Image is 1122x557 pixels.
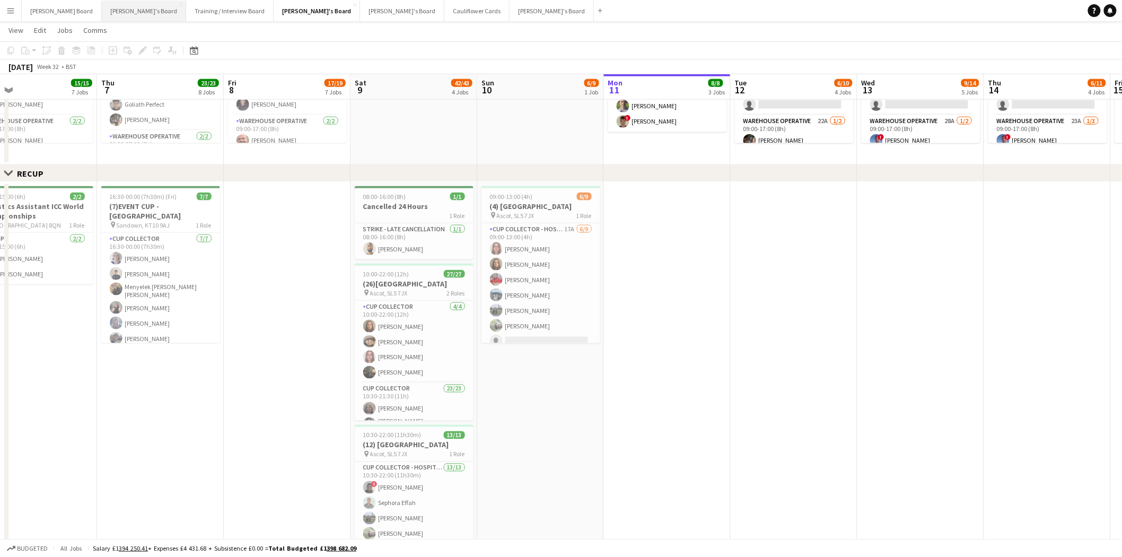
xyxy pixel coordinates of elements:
[576,212,592,220] span: 1 Role
[110,193,177,201] span: 16:30-00:00 (7h30m) (Fri)
[355,279,474,289] h3: (26)[GEOGRAPHIC_DATA]
[987,84,1002,96] span: 14
[228,115,347,167] app-card-role: Warehouse Operative2/209:00-17:00 (8h)[PERSON_NAME]
[228,78,236,88] span: Fri
[370,289,408,297] span: Ascot, SL5 7JX
[196,221,212,229] span: 1 Role
[862,115,980,167] app-card-role: Warehouse Operative28A1/209:00-17:00 (8h)![PERSON_NAME]
[371,481,378,488] span: !
[8,25,23,35] span: View
[451,79,472,87] span: 42/43
[325,88,345,96] div: 7 Jobs
[57,25,73,35] span: Jobs
[70,193,85,201] span: 2/2
[35,63,62,71] span: Week 32
[370,450,408,458] span: Ascot, SL5 7JX
[93,544,356,552] div: Salary £1 + Expenses £4 431.68 + Subsistence £0.00 =
[101,202,220,221] h3: (7)EVENT CUP - [GEOGRAPHIC_DATA]
[988,115,1107,182] app-card-role: Warehouse Operative23A1/309:00-17:00 (8h)![PERSON_NAME]
[101,233,220,364] app-card-role: CUP COLLECTOR7/716:30-00:00 (7h30m)[PERSON_NAME][PERSON_NAME]Menyelek [PERSON_NAME] [PERSON_NAME]...
[327,544,356,552] tcxspan: Call 398 682.09 via 3CX
[117,221,170,229] span: Sandown, KT10 9AJ
[355,301,474,383] app-card-role: CUP COLLECTOR4/410:00-22:00 (12h)[PERSON_NAME][PERSON_NAME][PERSON_NAME][PERSON_NAME]
[481,202,600,211] h3: (4) [GEOGRAPHIC_DATA]
[355,186,474,259] app-job-card: 08:00-16:00 (8h)1/1Cancelled 24 Hours1 RoleSTRIKE - late cancellation1/108:00-16:00 (8h)[PERSON_N...
[878,134,884,141] span: !
[79,23,111,37] a: Comms
[363,431,422,439] span: 10:30-22:00 (11h30m)
[709,88,725,96] div: 3 Jobs
[444,1,510,21] button: Cauliflower Cards
[102,1,186,21] button: [PERSON_NAME]'s Board
[58,544,84,552] span: All jobs
[450,212,465,220] span: 1 Role
[450,450,465,458] span: 1 Role
[1089,88,1106,96] div: 4 Jobs
[1005,134,1011,141] span: !
[1088,79,1106,87] span: 6/11
[353,84,366,96] span: 9
[5,543,49,554] button: Budgeted
[363,193,406,201] span: 08:00-16:00 (8h)
[625,115,631,121] span: !
[30,23,50,37] a: Edit
[34,25,46,35] span: Edit
[450,193,465,201] span: 1/1
[444,431,465,439] span: 13/13
[510,1,594,21] button: [PERSON_NAME]'s Board
[447,289,465,297] span: 2 Roles
[101,186,220,343] app-job-card: 16:30-00:00 (7h30m) (Fri)7/7(7)EVENT CUP - [GEOGRAPHIC_DATA] Sandown, KT10 9AJ1 RoleCUP COLLECTOR...
[355,202,474,211] h3: Cancelled 24 Hours
[962,88,979,96] div: 5 Jobs
[607,84,623,96] span: 11
[101,130,220,182] app-card-role: Warehouse Operative2/209:00-17:00 (8h)
[198,79,219,87] span: 23/23
[480,84,494,96] span: 10
[481,78,494,88] span: Sun
[360,1,444,21] button: [PERSON_NAME]'s Board
[860,84,875,96] span: 13
[52,23,77,37] a: Jobs
[83,25,107,35] span: Comms
[835,79,853,87] span: 6/10
[708,79,723,87] span: 8/8
[226,84,236,96] span: 8
[4,23,28,37] a: View
[835,88,852,96] div: 4 Jobs
[355,264,474,421] app-job-card: 10:00-22:00 (12h)27/27(26)[GEOGRAPHIC_DATA] Ascot, SL5 7JX2 RolesCUP COLLECTOR4/410:00-22:00 (12h...
[862,78,875,88] span: Wed
[452,88,472,96] div: 4 Jobs
[577,193,592,201] span: 6/9
[268,544,356,552] span: Total Budgeted £1
[733,84,747,96] span: 12
[274,1,360,21] button: [PERSON_NAME]'s Board
[490,193,533,201] span: 09:00-13:00 (4h)
[481,186,600,343] app-job-card: 09:00-13:00 (4h)6/9(4) [GEOGRAPHIC_DATA] Ascot, SL5 7JX1 RoleCup Collector - Hospitality17A6/909:...
[961,79,979,87] span: 9/14
[355,440,474,450] h3: (12) [GEOGRAPHIC_DATA]
[355,78,366,88] span: Sat
[22,1,102,21] button: [PERSON_NAME] Board
[585,88,599,96] div: 1 Job
[444,270,465,278] span: 27/27
[735,78,747,88] span: Tue
[608,78,623,88] span: Mon
[363,270,409,278] span: 10:00-22:00 (12h)
[72,88,92,96] div: 7 Jobs
[325,79,346,87] span: 17/19
[17,545,48,552] span: Budgeted
[119,544,148,552] tcxspan: Call 394 250.41 via 3CX
[8,62,33,72] div: [DATE]
[497,212,534,220] span: Ascot, SL5 7JX
[988,78,1002,88] span: Thu
[481,223,600,382] app-card-role: Cup Collector - Hospitality17A6/909:00-13:00 (4h)[PERSON_NAME][PERSON_NAME][PERSON_NAME][PERSON_N...
[71,79,92,87] span: 15/15
[584,79,599,87] span: 6/9
[100,84,115,96] span: 7
[17,168,52,179] div: RECUP
[198,88,218,96] div: 8 Jobs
